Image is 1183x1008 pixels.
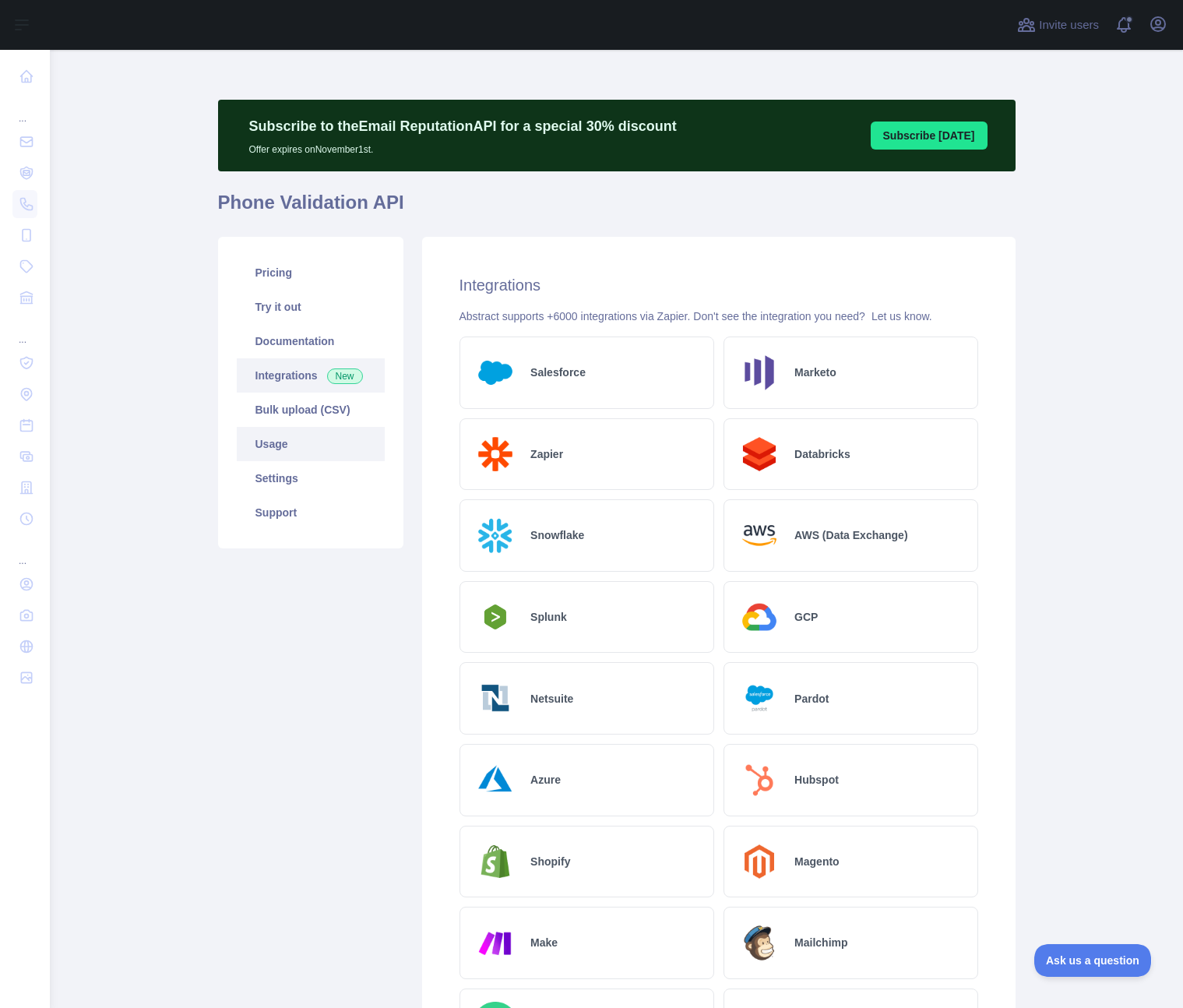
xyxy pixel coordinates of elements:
[237,393,385,427] a: Bulk upload (CSV)
[473,839,519,885] img: Logo
[1034,944,1152,977] iframe: Toggle Customer Support
[1014,12,1102,37] button: Invite users
[12,93,37,125] div: ...
[473,920,519,966] img: Logo
[12,315,37,346] div: ...
[737,839,783,885] img: Logo
[737,432,783,478] img: Logo
[237,256,385,290] a: Pricing
[237,461,385,495] a: Settings
[530,446,563,462] h2: Zapier
[327,368,363,384] span: New
[530,935,558,950] h2: Make
[530,772,561,788] h2: Azure
[473,350,519,396] img: Logo
[794,772,839,788] h2: Hubspot
[237,427,385,461] a: Usage
[473,675,519,721] img: Logo
[237,358,385,393] a: Integrations New
[871,308,932,324] button: Let us know.
[871,122,988,150] button: Subscribe [DATE]
[249,115,677,137] p: Subscribe to the Email Reputation API for a special 30 % discount
[530,691,573,707] h2: Netsuite
[218,190,1016,227] h1: Phone Validation API
[459,274,978,296] h2: Integrations
[530,527,584,543] h2: Snowflake
[794,527,907,543] h2: AWS (Data Exchange)
[473,513,519,559] img: Logo
[794,446,850,462] h2: Databricks
[237,495,385,530] a: Support
[473,757,519,803] img: Logo
[737,350,783,396] img: Logo
[794,691,829,707] h2: Pardot
[237,324,385,358] a: Documentation
[473,600,519,634] img: Logo
[237,290,385,324] a: Try it out
[794,365,836,380] h2: Marketo
[530,854,570,869] h2: Shopify
[737,920,783,966] img: Logo
[737,675,783,721] img: Logo
[473,432,519,478] img: Logo
[530,609,567,625] h2: Splunk
[794,854,840,869] h2: Magento
[12,536,37,567] div: ...
[530,365,586,380] h2: Salesforce
[1039,16,1099,34] span: Invite users
[459,308,978,324] div: Abstract supports +6000 integrations via Zapier. Don't see the integration you need?
[249,137,677,156] p: Offer expires on November 1st.
[737,594,783,640] img: Logo
[737,513,783,559] img: Logo
[794,935,847,950] h2: Mailchimp
[794,609,818,625] h2: GCP
[737,757,783,803] img: Logo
